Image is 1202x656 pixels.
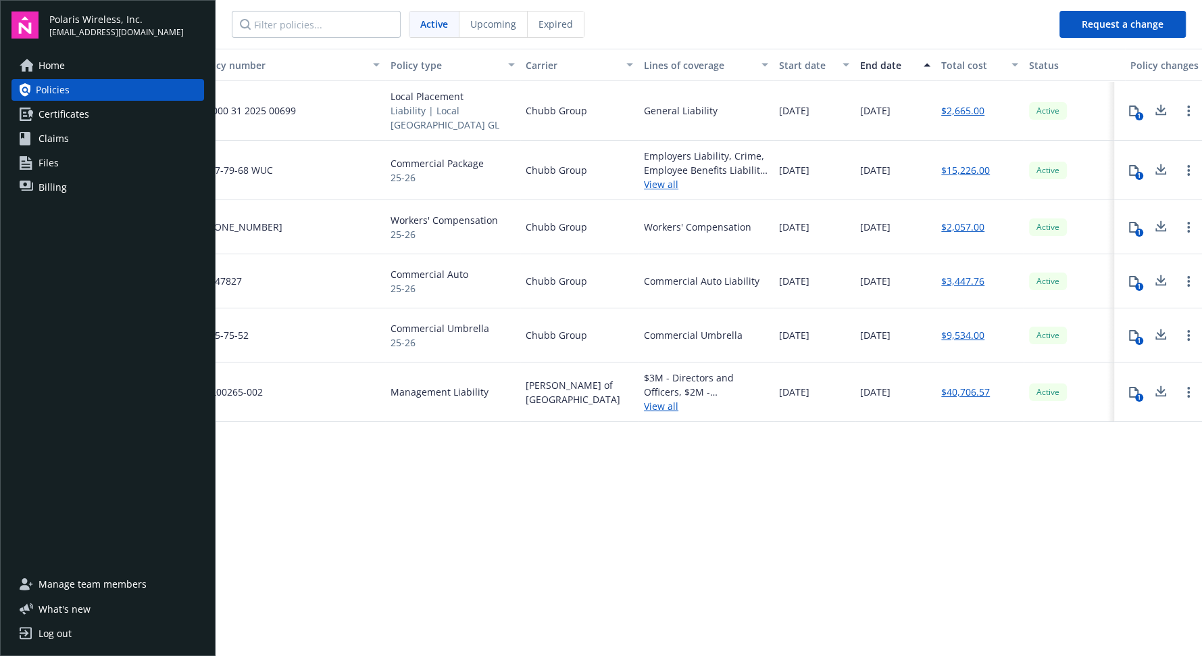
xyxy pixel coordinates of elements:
[39,602,91,616] span: What ' s new
[39,177,67,198] span: Billing
[391,89,515,103] span: Local Placement
[1135,112,1143,120] div: 1
[391,170,484,185] span: 25-26
[526,163,587,177] span: Chubb Group
[1059,11,1186,38] button: Request a change
[39,103,89,125] span: Certificates
[188,58,365,72] div: Policy number
[391,335,489,350] span: 25-26
[49,12,184,26] span: Polaris Wireless, Inc.
[779,163,809,177] span: [DATE]
[774,49,855,81] button: Start date
[391,103,515,132] span: Liability | Local [GEOGRAPHIC_DATA] GL
[644,149,768,177] div: Employers Liability, Crime, Employee Benefits Liability, Workers' Compensation, Commercial Proper...
[860,220,891,234] span: [DATE]
[11,602,112,616] button: What's new
[1034,221,1061,233] span: Active
[779,385,809,399] span: [DATE]
[779,220,809,234] span: [DATE]
[11,573,204,595] a: Manage team members
[526,274,587,288] span: Chubb Group
[391,385,489,399] span: Management Liability
[779,58,834,72] div: Start date
[644,58,753,72] div: Lines of coverage
[188,220,282,234] span: [PHONE_NUMBER]
[39,152,59,174] span: Files
[860,328,891,342] span: [DATE]
[188,163,273,177] span: 3587-79-68 WUC
[1034,164,1061,177] span: Active
[941,328,984,342] a: $9,534.00
[860,385,891,399] span: [DATE]
[39,55,65,76] span: Home
[39,128,69,149] span: Claims
[420,17,448,31] span: Active
[11,177,204,198] a: Billing
[941,274,984,288] a: $3,447.76
[1180,384,1197,400] a: Open options
[526,378,633,406] span: [PERSON_NAME] of [GEOGRAPHIC_DATA]
[941,163,990,177] a: $15,226.00
[391,281,468,296] span: 25-26
[539,17,573,31] span: Expired
[188,58,365,72] div: Toggle SortBy
[520,49,638,81] button: Carrier
[1135,283,1143,291] div: 1
[1180,219,1197,235] a: Open options
[941,220,984,234] a: $2,057.00
[860,163,891,177] span: [DATE]
[1135,337,1143,345] div: 1
[526,58,618,72] div: Carrier
[11,79,204,101] a: Policies
[11,103,204,125] a: Certificates
[232,11,401,38] input: Filter policies...
[39,573,147,595] span: Manage team members
[1034,275,1061,287] span: Active
[1120,157,1147,184] button: 1
[1180,103,1197,119] a: Open options
[11,11,39,39] img: navigator-logo.svg
[526,220,587,234] span: Chubb Group
[644,103,718,118] div: General Liability
[1034,105,1061,117] span: Active
[36,79,70,101] span: Policies
[1120,322,1147,349] button: 1
[1120,97,1147,124] button: 1
[1120,214,1147,241] button: 1
[391,156,484,170] span: Commercial Package
[638,49,774,81] button: Lines of coverage
[1180,327,1197,344] a: Open options
[644,177,768,191] a: View all
[779,274,809,288] span: [DATE]
[644,220,751,234] div: Workers' Compensation
[1034,329,1061,342] span: Active
[1135,394,1143,402] div: 1
[391,267,468,281] span: Commercial Auto
[1029,58,1120,72] div: Status
[391,227,498,241] span: 25-26
[188,328,249,342] span: 7985-75-52
[860,58,916,72] div: End date
[526,103,587,118] span: Chubb Group
[526,328,587,342] span: Chubb Group
[470,17,516,31] span: Upcoming
[941,58,1003,72] div: Total cost
[11,55,204,76] a: Home
[860,274,891,288] span: [DATE]
[39,623,72,645] div: Log out
[644,274,759,288] div: Commercial Auto Liability
[1120,268,1147,295] button: 1
[1180,273,1197,289] a: Open options
[779,328,809,342] span: [DATE]
[49,26,184,39] span: [EMAIL_ADDRESS][DOMAIN_NAME]
[188,103,296,118] span: P 1000 31 2025 00699
[644,328,743,342] div: Commercial Umbrella
[188,385,263,399] span: ADL00265-002
[49,11,204,39] button: Polaris Wireless, Inc.[EMAIL_ADDRESS][DOMAIN_NAME]
[1034,386,1061,398] span: Active
[779,103,809,118] span: [DATE]
[11,152,204,174] a: Files
[1180,162,1197,179] a: Open options
[936,49,1024,81] button: Total cost
[391,58,500,72] div: Policy type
